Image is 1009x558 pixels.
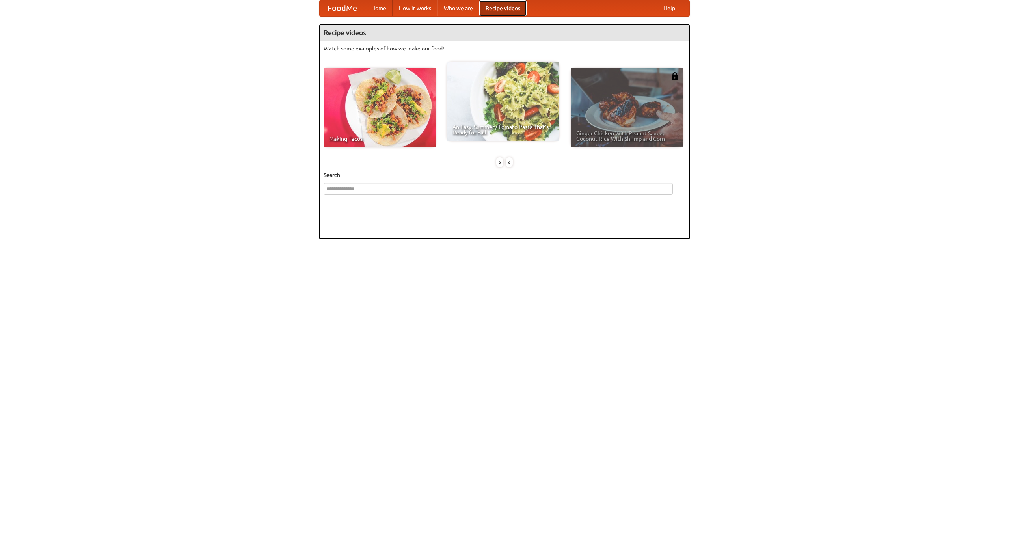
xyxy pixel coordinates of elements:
span: An Easy, Summery Tomato Pasta That's Ready for Fall [452,124,553,135]
div: « [496,157,503,167]
p: Watch some examples of how we make our food! [324,45,685,52]
img: 483408.png [671,72,679,80]
a: Who we are [437,0,479,16]
a: Help [657,0,681,16]
a: Home [365,0,393,16]
a: FoodMe [320,0,365,16]
h4: Recipe videos [320,25,689,41]
h5: Search [324,171,685,179]
a: Making Tacos [324,68,436,147]
a: How it works [393,0,437,16]
span: Making Tacos [329,136,430,142]
a: An Easy, Summery Tomato Pasta That's Ready for Fall [447,62,559,141]
div: » [506,157,513,167]
a: Recipe videos [479,0,527,16]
